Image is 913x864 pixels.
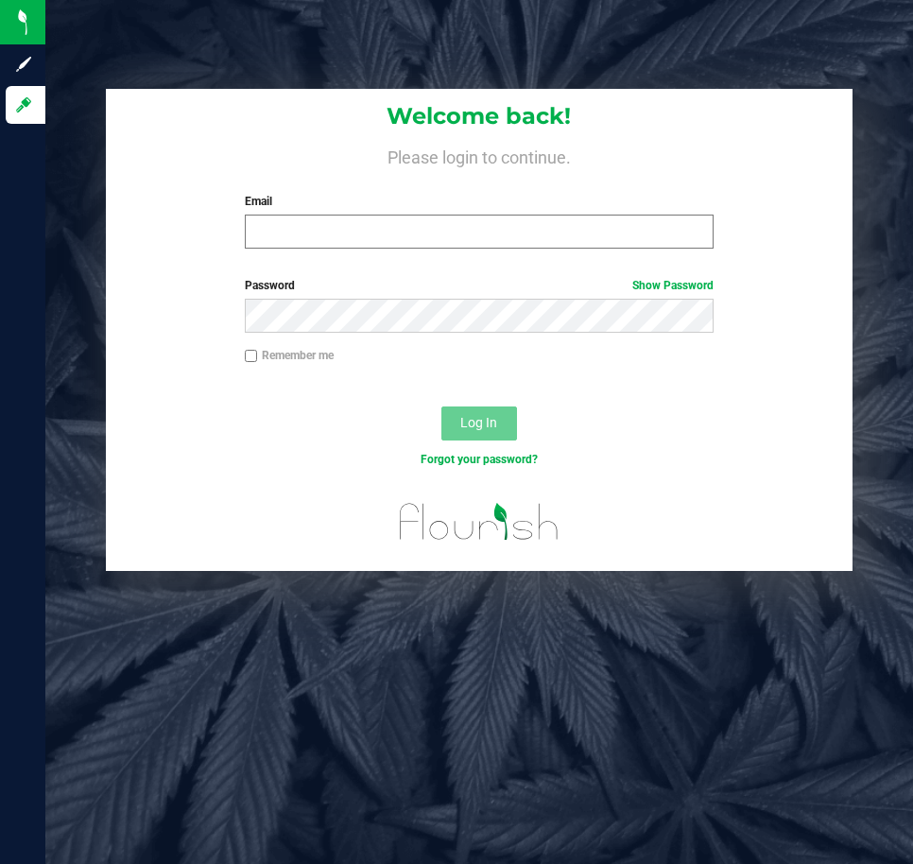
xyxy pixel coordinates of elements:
button: Log In [441,406,517,441]
input: Remember me [245,350,258,363]
inline-svg: Log in [14,95,33,114]
h1: Welcome back! [106,104,853,129]
span: Log In [460,415,497,430]
a: Show Password [632,279,714,292]
label: Email [245,193,715,210]
span: Password [245,279,295,292]
inline-svg: Sign up [14,55,33,74]
h4: Please login to continue. [106,144,853,166]
label: Remember me [245,347,334,364]
img: flourish_logo.svg [386,488,573,556]
a: Forgot your password? [421,453,538,466]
